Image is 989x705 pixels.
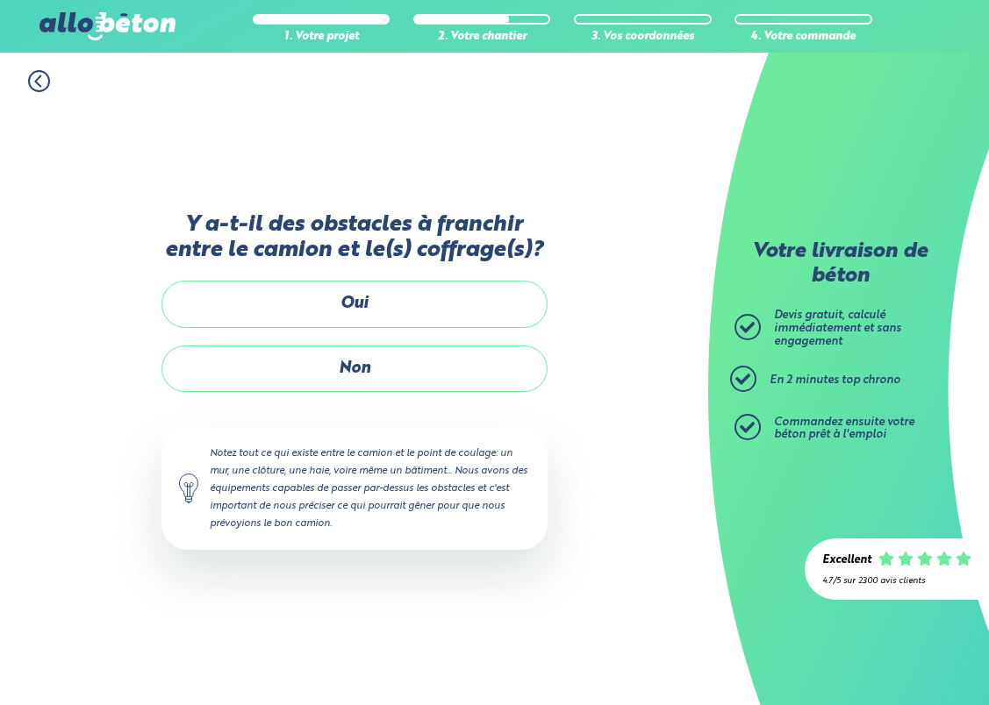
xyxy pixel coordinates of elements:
label: Non [161,345,548,392]
div: 3. Vos coordonnées [574,31,711,44]
span: En 2 minutes top chrono [770,374,900,386]
div: 2. Votre chantier [413,31,550,44]
div: Notez tout ce qui existe entre le camion et le point de coulage: un mur, une clôture, une haie, v... [161,427,548,551]
div: 4. Votre commande [735,31,871,44]
span: Commandez ensuite votre béton prêt à l'emploi [774,417,914,441]
div: 4.7/5 sur 2300 avis clients [822,576,971,586]
div: Excellent [822,554,871,567]
p: Votre livraison de béton [739,240,941,288]
span: Devis gratuit, calculé immédiatement et sans engagement [774,310,901,346]
label: Oui [161,281,548,327]
label: Y a-t-il des obstacles à franchir entre le camion et le(s) coffrage(s)? [161,212,548,264]
div: 1. Votre projet [253,31,390,44]
iframe: Help widget launcher [833,637,970,686]
img: allobéton [39,12,175,40]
